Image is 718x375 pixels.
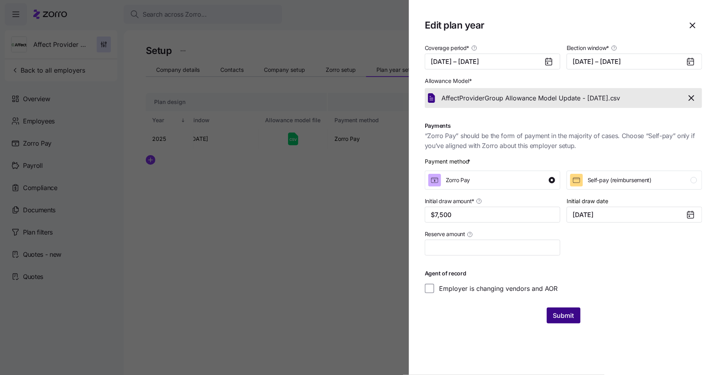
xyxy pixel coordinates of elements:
input: MM/DD/YYYY [567,207,702,223]
button: [DATE] – [DATE] [567,54,702,69]
span: Allowance Model * [425,77,472,85]
div: Payment method [425,157,472,166]
span: Zorro Pay [446,176,470,184]
span: csv [610,93,620,103]
span: “Zorro Pay” should be the form of payment in the majority of cases. Choose “Self-pay” only if you... [425,131,702,151]
label: Initial draw date [567,197,608,206]
h1: Agent of record [425,270,702,277]
span: Submit [553,311,574,320]
h1: Payments [425,122,702,129]
span: Coverage period * [425,44,470,52]
button: [DATE] – [DATE] [425,54,560,69]
span: Self-pay (reimbursement) [588,176,651,184]
span: Reserve amount [425,230,465,238]
label: Employer is changing vendors and AOR [434,284,558,293]
span: AffectProviderGroup Allowance Model Update - [DATE]. [441,93,610,103]
span: Initial draw amount * [425,197,474,205]
h1: Edit plan year [425,19,677,31]
span: Election window * [567,44,609,52]
button: Submit [547,308,581,323]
